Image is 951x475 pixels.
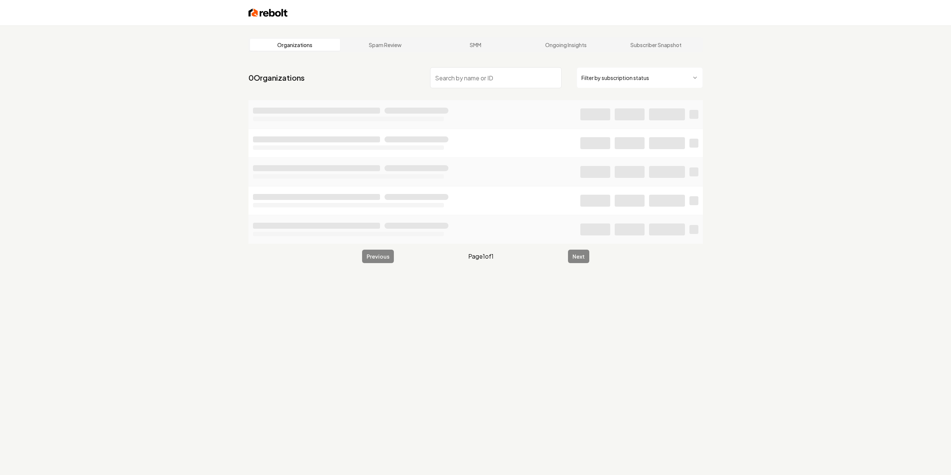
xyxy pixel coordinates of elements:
a: Ongoing Insights [521,39,611,51]
input: Search by name or ID [430,67,562,88]
a: Organizations [250,39,340,51]
img: Rebolt Logo [248,7,288,18]
a: Spam Review [340,39,430,51]
span: Page 1 of 1 [468,252,494,261]
a: 0Organizations [248,73,305,83]
a: SMM [430,39,521,51]
a: Subscriber Snapshot [611,39,701,51]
